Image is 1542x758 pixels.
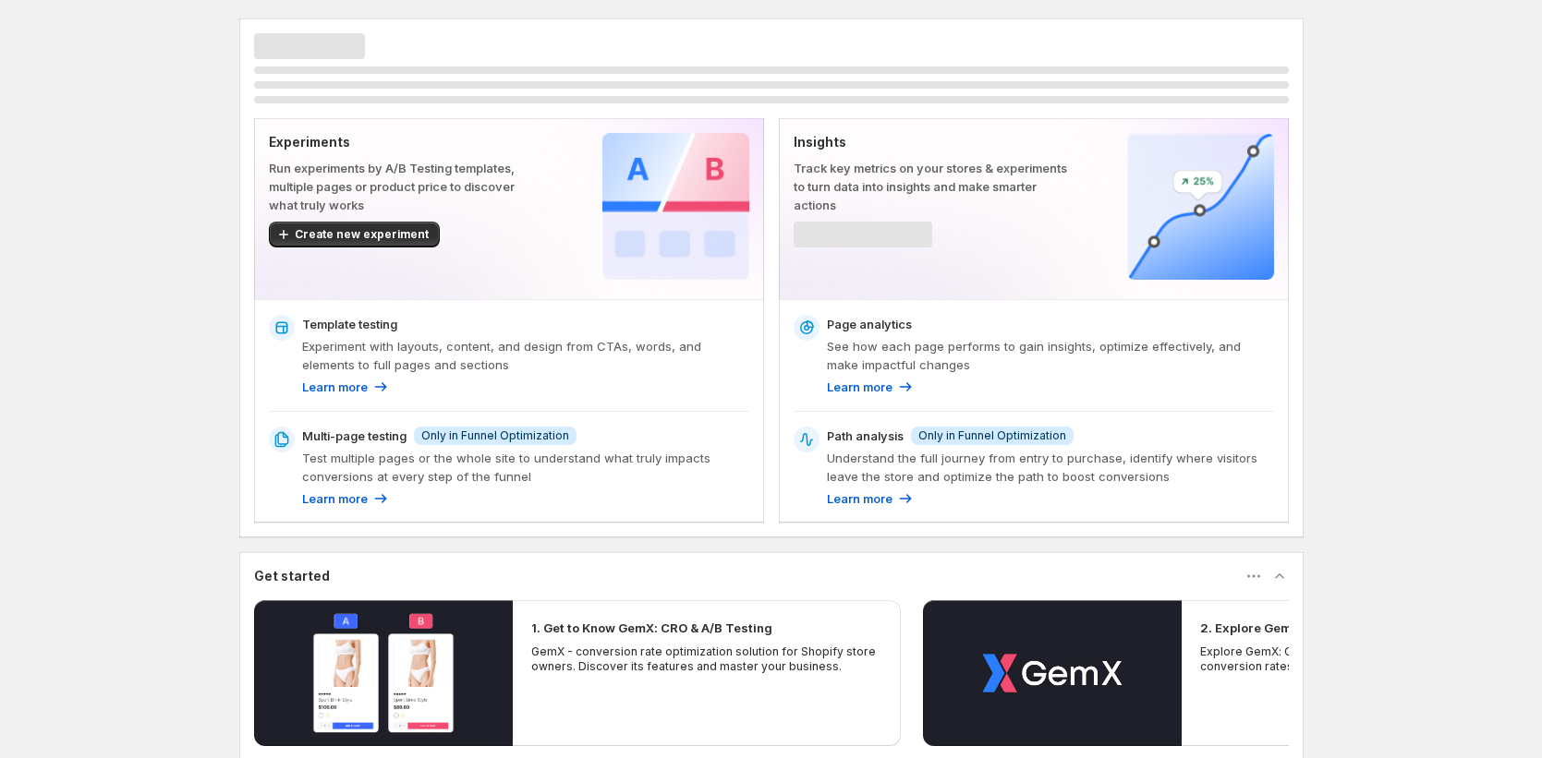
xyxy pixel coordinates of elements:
[918,428,1066,443] span: Only in Funnel Optimization
[1127,133,1274,280] img: Insights
[794,159,1068,214] p: Track key metrics on your stores & experiments to turn data into insights and make smarter actions
[827,449,1274,486] p: Understand the full journey from entry to purchase, identify where visitors leave the store and o...
[302,378,390,396] a: Learn more
[827,427,904,445] p: Path analysis
[794,133,1068,151] p: Insights
[827,315,912,333] p: Page analytics
[254,567,330,585] h3: Get started
[1200,619,1487,637] h2: 2. Explore GemX: CRO & A/B Testing Use Cases
[302,315,397,333] p: Template testing
[302,337,749,374] p: Experiment with layouts, content, and design from CTAs, words, and elements to full pages and sec...
[531,644,882,674] p: GemX - conversion rate optimization solution for Shopify store owners. Discover its features and ...
[923,600,1182,746] button: Play video
[295,227,429,242] span: Create new experiment
[602,133,749,280] img: Experiments
[269,159,543,214] p: Run experiments by A/B Testing templates, multiple pages or product price to discover what truly ...
[531,619,772,637] h2: 1. Get to Know GemX: CRO & A/B Testing
[827,378,915,396] a: Learn more
[421,428,569,443] span: Only in Funnel Optimization
[827,489,915,508] a: Learn more
[827,378,892,396] p: Learn more
[269,222,440,247] button: Create new experiment
[254,600,513,746] button: Play video
[302,427,407,445] p: Multi-page testing
[269,133,543,151] p: Experiments
[827,489,892,508] p: Learn more
[827,337,1274,374] p: See how each page performs to gain insights, optimize effectively, and make impactful changes
[302,489,368,508] p: Learn more
[302,378,368,396] p: Learn more
[302,449,749,486] p: Test multiple pages or the whole site to understand what truly impacts conversions at every step ...
[302,489,390,508] a: Learn more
